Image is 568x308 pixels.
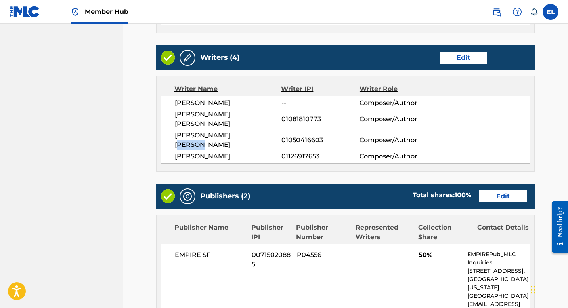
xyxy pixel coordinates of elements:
div: Publisher IPI [251,223,290,242]
p: [GEOGRAPHIC_DATA][US_STATE] [467,275,530,292]
span: 00715020885 [252,250,291,269]
img: Top Rightsholder [71,7,80,17]
h5: Writers (4) [200,53,239,62]
a: Public Search [489,4,505,20]
img: MLC Logo [10,6,40,17]
div: Writer IPI [281,84,360,94]
span: [PERSON_NAME] [PERSON_NAME] [175,110,281,129]
div: Publisher Name [174,223,245,242]
div: Help [509,4,525,20]
iframe: Chat Widget [528,270,568,308]
div: Writer Name [174,84,281,94]
span: Member Hub [85,7,128,16]
iframe: Resource Center [546,195,568,259]
span: 50% [419,250,461,260]
div: Writer Role [360,84,431,94]
div: Notifications [530,8,538,16]
span: Composer/Author [360,114,430,124]
p: EMPIREPub_MLC Inquiries [467,250,530,267]
img: Publishers [183,192,192,201]
div: Total shares: [413,190,471,200]
a: Edit [479,190,527,202]
p: [STREET_ADDRESS], [467,267,530,275]
div: Publisher Number [296,223,349,242]
div: Drag [531,278,535,302]
span: 01081810773 [281,114,360,124]
span: Composer/Author [360,135,430,145]
img: Valid [161,189,175,203]
span: 100 % [455,191,471,199]
img: search [492,7,501,17]
img: Writers [183,53,192,63]
a: Edit [440,52,487,64]
h5: Publishers (2) [200,192,250,201]
span: [PERSON_NAME] [175,152,281,161]
div: Contact Details [477,223,530,242]
div: Collection Share [418,223,471,242]
div: Represented Writers [356,223,412,242]
span: 01050416603 [281,135,360,145]
span: EMPIRE SF [175,250,246,260]
span: 01126917653 [281,152,360,161]
span: [PERSON_NAME] [PERSON_NAME] [175,131,281,150]
p: [GEOGRAPHIC_DATA] [467,292,530,300]
div: User Menu [543,4,558,20]
span: -- [281,98,360,108]
span: [PERSON_NAME] [175,98,281,108]
span: Composer/Author [360,98,430,108]
img: help [513,7,522,17]
span: P04556 [297,250,350,260]
span: Composer/Author [360,152,430,161]
img: Valid [161,51,175,65]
